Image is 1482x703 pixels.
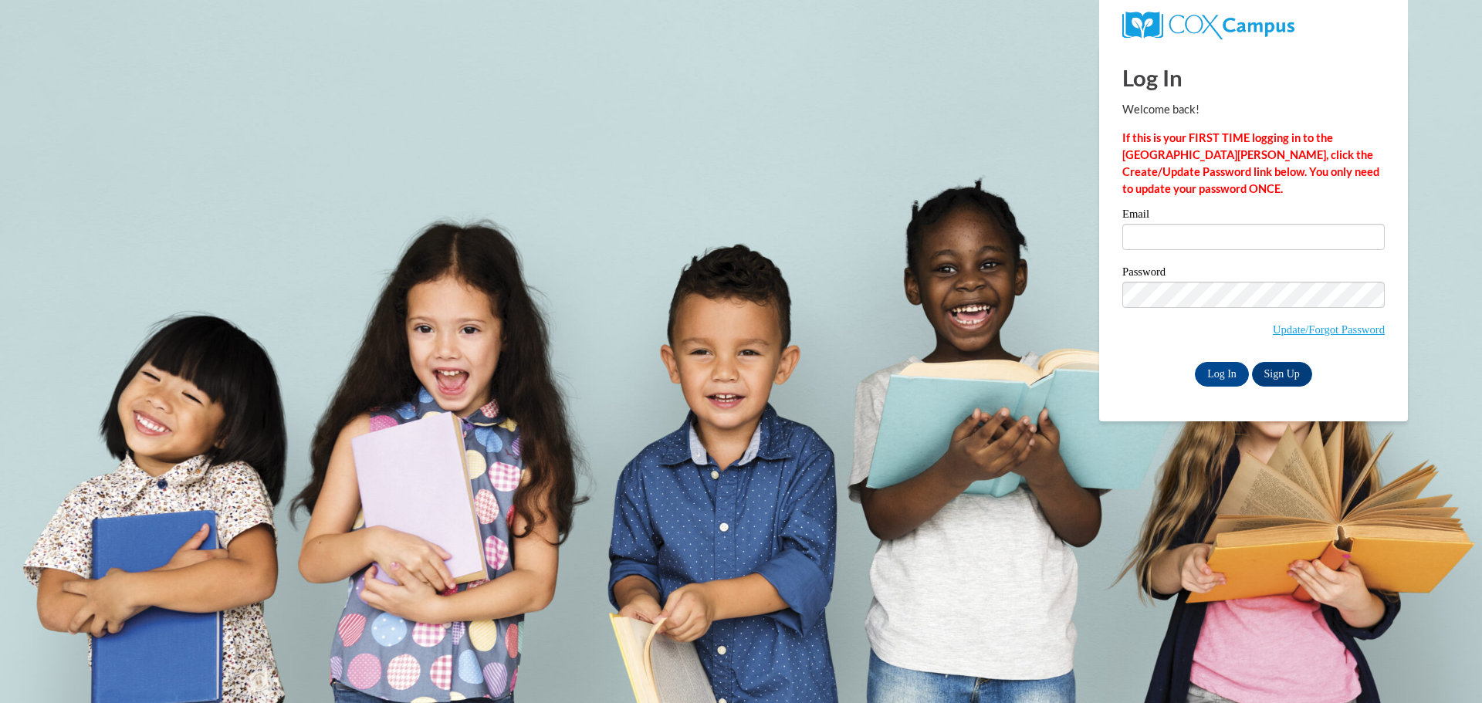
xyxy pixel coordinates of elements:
a: Sign Up [1252,362,1312,387]
a: Update/Forgot Password [1273,323,1385,336]
h1: Log In [1122,62,1385,93]
label: Password [1122,266,1385,282]
a: COX Campus [1122,18,1294,31]
strong: If this is your FIRST TIME logging in to the [GEOGRAPHIC_DATA][PERSON_NAME], click the Create/Upd... [1122,131,1379,195]
label: Email [1122,208,1385,224]
img: COX Campus [1122,12,1294,39]
input: Log In [1195,362,1249,387]
p: Welcome back! [1122,101,1385,118]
